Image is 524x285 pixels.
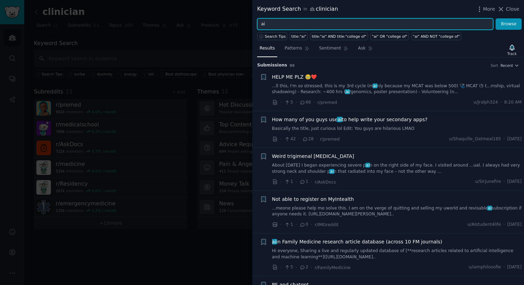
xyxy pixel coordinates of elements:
span: 99 [290,63,295,68]
a: Weird trigimenal [MEDICAL_DATA] [272,153,354,160]
span: Search Tips [265,34,286,39]
span: Ask [358,45,366,52]
span: ai [487,206,492,211]
span: · [280,264,282,271]
span: · [280,135,282,143]
span: r/premed [320,137,340,142]
button: More [476,6,495,13]
a: Ask [356,43,375,57]
span: [DATE] [507,179,522,185]
div: "ai" AND NOT "college of" [413,34,460,39]
span: · [313,99,315,106]
a: Hi everyone, Sharing a live and regularly updated database of [**research articles related to art... [272,248,522,260]
span: · [504,136,505,142]
span: u/Sirjunefire [475,179,501,185]
span: Recent [500,63,513,68]
div: Keyword Search clinician [257,5,338,14]
span: r/FamilyMedicine [315,265,350,270]
span: ai [345,89,350,94]
button: Track [505,43,519,57]
span: · [280,221,282,228]
span: · [311,221,312,228]
span: · [296,264,297,271]
span: 0 [299,222,308,228]
span: 8:20 AM [504,99,522,106]
a: "ai" OR "college of" [370,32,409,40]
span: in Family Medicine research article database (across 10 FM journals) [272,238,442,246]
span: 1 [284,179,293,185]
span: 28 [302,136,314,142]
span: · [296,99,297,106]
span: · [504,179,505,185]
span: · [316,135,317,143]
a: Patterns [282,43,312,57]
span: · [280,99,282,106]
span: ai [271,239,277,244]
button: Search Tips [257,32,287,40]
span: · [296,221,297,228]
span: u/AIstudent4life [467,222,501,228]
a: ...meone please help me solve this. I am on the verge of quitting and selling my uworld and revis... [272,205,522,217]
span: in [303,6,307,12]
a: HELP ME PLZ 🥹❤️ [272,73,317,81]
span: · [298,135,300,143]
span: More [483,6,495,13]
span: ai [337,117,342,122]
span: Close [506,6,519,13]
div: "ai" OR "college of" [372,34,407,39]
span: r/premed [317,100,337,105]
a: Sentiment [317,43,351,57]
input: Try a keyword related to your business [257,18,493,30]
span: · [311,178,312,186]
a: Not able to register on MyIntealth [272,196,354,203]
span: · [280,178,282,186]
span: Sentiment [319,45,341,52]
button: Recent [500,63,519,68]
span: Submission s [257,62,287,69]
span: · [500,99,502,106]
span: 42 [284,136,296,142]
span: · [311,264,312,271]
span: u/Jralph324 [473,99,498,106]
span: [DATE] [507,136,522,142]
div: Sort [491,63,498,68]
span: 1 [284,222,293,228]
span: Results [260,45,275,52]
span: 66 [299,99,311,106]
span: 5 [284,99,293,106]
span: ai [365,163,370,168]
span: 5 [284,264,293,270]
a: Basically the title, just curious lol Edit: You guys are hilarious LMAO [272,126,522,132]
span: 1 [299,179,308,185]
span: · [504,264,505,270]
span: r/IMGreddit [315,222,339,227]
button: Browse [496,18,522,30]
span: u/Shaquille_Oatmeal185 [449,136,501,142]
span: [DATE] [507,264,522,270]
a: About [DATE] I began experiencing severe pain on the right side of my face. I visited around ...u... [272,162,522,175]
span: r/AskDocs [315,180,336,185]
div: title:"ai" AND title:"college of" [312,34,367,39]
a: ...ll this, I'm so stressed, this is my 3rd cycle (mainly because my MCAT was below 500) 🩺 MCAT (... [272,83,522,95]
span: How many of you guys use to help write your secondary apps? [272,116,428,123]
span: · [296,178,297,186]
a: aiin Family Medicine research article database (across 10 FM journals) [272,238,442,246]
span: [DATE] [507,222,522,228]
span: 2 [299,264,308,270]
a: Results [257,43,277,57]
span: ai [329,169,334,174]
span: Patterns [285,45,302,52]
button: Close [497,6,519,13]
div: title:"ai" [291,34,306,39]
a: "ai" AND NOT "college of" [411,32,461,40]
span: u/iamphilosofie [469,264,501,270]
span: · [504,222,505,228]
a: How many of you guys useaito help write your secondary apps? [272,116,428,123]
div: Track [507,51,517,56]
a: title:"ai" [290,32,308,40]
span: ai [373,83,377,88]
a: title:"ai" AND title:"college of" [310,32,368,40]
